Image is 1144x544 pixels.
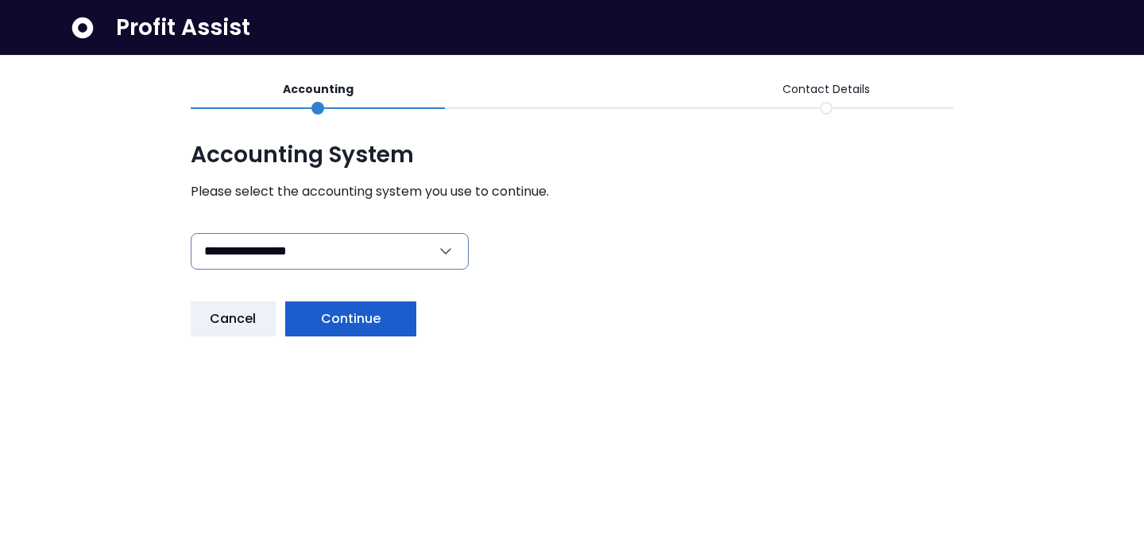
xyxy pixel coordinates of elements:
span: Profit Assist [116,14,250,42]
p: Accounting [283,81,354,98]
p: Contact Details [783,81,870,98]
button: Cancel [191,301,276,336]
span: Please select the accounting system you use to continue. [191,182,953,201]
span: Cancel [210,309,257,328]
button: Continue [285,301,417,336]
span: Continue [321,309,381,328]
span: Accounting System [191,141,953,169]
